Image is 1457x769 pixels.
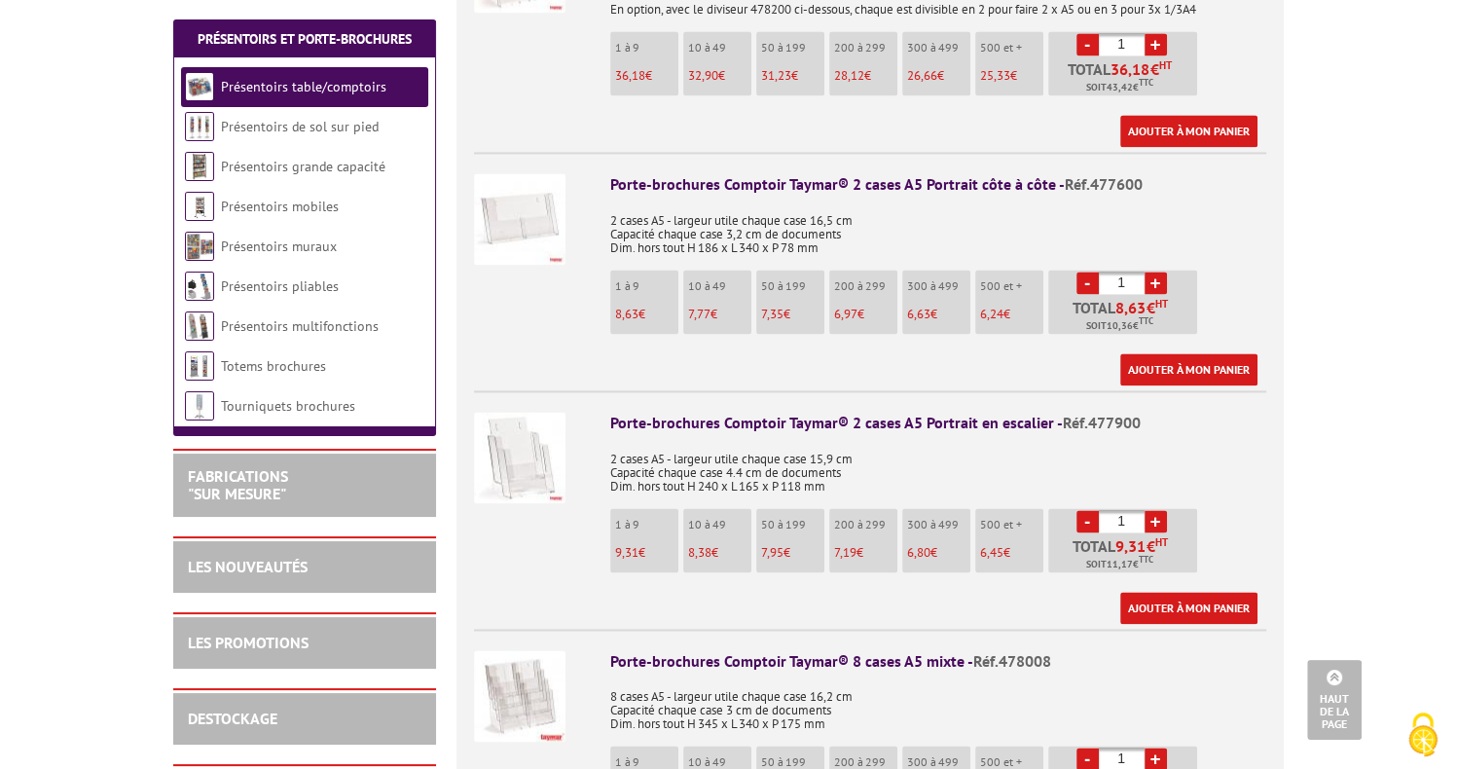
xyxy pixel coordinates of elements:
span: 28,12 [834,67,864,84]
p: Total [1053,300,1197,334]
p: 50 à 199 [761,41,824,55]
span: € [1147,538,1155,554]
a: LES PROMOTIONS [188,633,309,652]
a: Présentoirs table/comptoirs [221,78,386,95]
a: LES NOUVEAUTÉS [188,557,308,576]
p: € [834,308,897,321]
img: Tourniquets brochures [185,391,214,421]
p: 50 à 199 [761,755,824,769]
span: Soit € [1086,318,1153,334]
span: Soit € [1086,80,1153,95]
span: 31,23 [761,67,791,84]
p: 1 à 9 [615,41,678,55]
span: € [1150,61,1159,77]
span: 6,45 [980,544,1003,561]
p: 1 à 9 [615,755,678,769]
p: 50 à 199 [761,279,824,293]
a: Tourniquets brochures [221,397,355,415]
p: € [980,546,1043,560]
img: Porte-brochures Comptoir Taymar® 2 cases A5 Portrait côte à côte [474,173,565,265]
a: Présentoirs grande capacité [221,158,385,175]
p: € [761,69,824,83]
img: Totems brochures [185,351,214,381]
p: € [688,546,751,560]
span: 43,42 [1107,80,1133,95]
p: € [688,308,751,321]
p: Total [1053,61,1197,95]
button: Cookies (fenêtre modale) [1389,703,1457,769]
span: 32,90 [688,67,718,84]
p: 8 cases A5 - largeur utile chaque case 16,2 cm Capacité chaque case 3 cm de documents Dim. hors t... [610,677,1266,731]
p: € [980,69,1043,83]
a: - [1076,272,1099,294]
a: + [1145,33,1167,55]
p: 10 à 49 [688,755,751,769]
span: 36,18 [615,67,645,84]
p: € [834,546,897,560]
a: Haut de la page [1307,660,1362,740]
span: Réf.477600 [1065,174,1143,194]
img: Porte-brochures Comptoir Taymar® 8 cases A5 mixte [474,650,565,742]
p: € [907,308,970,321]
a: Présentoirs pliables [221,277,339,295]
span: 6,24 [980,306,1003,322]
span: 10,36 [1107,318,1133,334]
sup: HT [1155,297,1168,311]
a: Ajouter à mon panier [1120,353,1257,385]
a: - [1076,510,1099,532]
p: € [907,546,970,560]
p: 300 à 499 [907,518,970,531]
img: Porte-brochures Comptoir Taymar® 2 cases A5 Portrait en escalier [474,412,565,503]
span: 9,31 [615,544,638,561]
span: 25,33 [980,67,1010,84]
span: 7,35 [761,306,783,322]
div: Porte-brochures Comptoir Taymar® 2 cases A5 Portrait côte à côte - [610,173,1266,196]
span: 6,97 [834,306,857,322]
a: + [1145,510,1167,532]
sup: TTC [1139,315,1153,326]
img: Cookies (fenêtre modale) [1399,711,1447,759]
img: Présentoirs de sol sur pied [185,112,214,141]
img: Présentoirs pliables [185,272,214,301]
span: 11,17 [1107,557,1133,572]
p: 1 à 9 [615,279,678,293]
p: 500 et + [980,279,1043,293]
p: 200 à 299 [834,41,897,55]
a: Totems brochures [221,357,326,375]
p: € [834,69,897,83]
a: Ajouter à mon panier [1120,592,1257,624]
sup: HT [1159,58,1172,72]
p: 10 à 49 [688,41,751,55]
span: € [1147,300,1155,315]
img: Présentoirs mobiles [185,192,214,221]
p: 300 à 499 [907,755,970,769]
p: 300 à 499 [907,41,970,55]
p: 200 à 299 [834,518,897,531]
span: 6,80 [907,544,930,561]
p: 10 à 49 [688,279,751,293]
a: + [1145,272,1167,294]
span: 26,66 [907,67,937,84]
div: Porte-brochures Comptoir Taymar® 8 cases A5 mixte - [610,650,1266,673]
p: 500 et + [980,41,1043,55]
a: - [1076,33,1099,55]
p: 300 à 499 [907,279,970,293]
span: 7,19 [834,544,856,561]
img: Présentoirs muraux [185,232,214,261]
a: Ajouter à mon panier [1120,115,1257,147]
a: Présentoirs muraux [221,238,337,255]
a: FABRICATIONS"Sur Mesure" [188,466,288,503]
p: € [907,69,970,83]
img: Présentoirs table/comptoirs [185,72,214,101]
span: 7,95 [761,544,783,561]
span: Réf.478008 [973,651,1051,671]
p: € [615,69,678,83]
sup: TTC [1139,77,1153,88]
sup: HT [1155,535,1168,549]
img: Présentoirs grande capacité [185,152,214,181]
p: 2 cases A5 - largeur utile chaque case 15,9 cm Capacité chaque case 4.4 cm de documents Dim. hors... [610,439,1266,494]
span: 36,18 [1111,61,1150,77]
p: 500 et + [980,755,1043,769]
span: 7,77 [688,306,710,322]
span: 8,63 [1115,300,1147,315]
